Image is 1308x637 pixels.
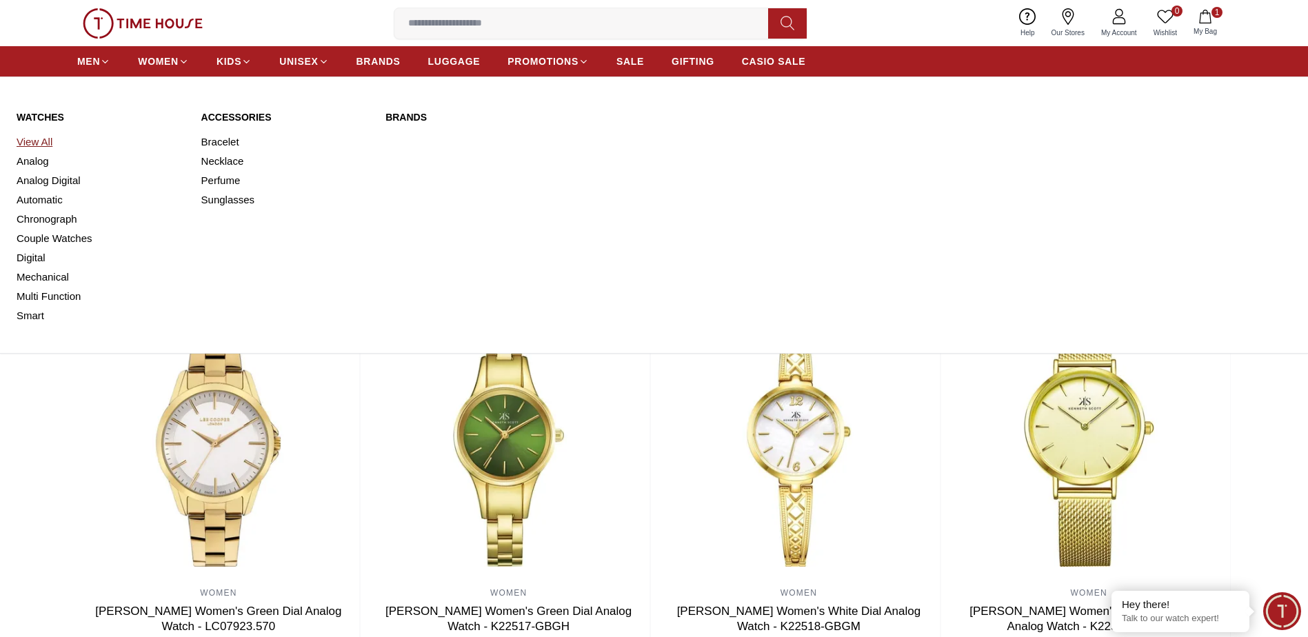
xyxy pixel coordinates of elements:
[201,171,370,190] a: Perfume
[356,54,401,68] span: BRANDS
[428,54,481,68] span: LUGGAGE
[385,223,465,303] img: Slazenger
[201,152,370,171] a: Necklace
[17,171,185,190] a: Analog Digital
[83,8,203,39] img: ...
[17,190,185,210] a: Automatic
[1148,28,1183,38] span: Wishlist
[17,110,185,124] a: Watches
[217,54,241,68] span: KIDS
[616,54,644,68] span: SALE
[279,54,318,68] span: UNISEX
[201,190,370,210] a: Sunglasses
[677,605,920,633] a: [PERSON_NAME] Women's White Dial Analog Watch - K22518-GBGM
[1046,28,1090,38] span: Our Stores
[742,54,806,68] span: CASIO SALE
[356,49,401,74] a: BRANDS
[1188,26,1223,37] span: My Bag
[1070,588,1107,598] a: WOMEN
[17,287,185,306] a: Multi Function
[1015,28,1040,38] span: Help
[201,110,370,124] a: Accessories
[279,49,328,74] a: UNISEX
[428,49,481,74] a: LUGGAGE
[95,605,341,633] a: [PERSON_NAME] Women's Green Dial Analog Watch - LC07923.570
[507,54,578,68] span: PROMOTIONS
[1171,6,1183,17] span: 0
[17,210,185,229] a: Chronograph
[17,132,185,152] a: View All
[1263,592,1301,630] div: Chat Widget
[1185,7,1225,39] button: 1My Bag
[17,229,185,248] a: Couple Watches
[616,49,644,74] a: SALE
[385,132,465,212] img: Kenneth Scott
[201,132,370,152] a: Bracelet
[476,132,556,212] img: Lee Cooper
[1043,6,1093,41] a: Our Stores
[77,49,110,74] a: MEN
[1145,6,1185,41] a: 0Wishlist
[17,152,185,171] a: Analog
[217,49,252,74] a: KIDS
[138,49,189,74] a: WOMEN
[742,49,806,74] a: CASIO SALE
[77,54,100,68] span: MEN
[17,306,185,325] a: Smart
[77,305,360,580] img: Lee Cooper Women's Green Dial Analog Watch - LC07923.570
[138,54,179,68] span: WOMEN
[1122,613,1239,625] p: Talk to our watch expert!
[385,110,738,124] a: Brands
[1122,598,1239,611] div: Hey there!
[672,54,714,68] span: GIFTING
[507,49,589,74] a: PROMOTIONS
[368,305,650,580] img: Kenneth Scott Women's Green Dial Analog Watch - K22517-GBGH
[385,605,632,633] a: [PERSON_NAME] Women's Green Dial Analog Watch - K22517-GBGH
[567,132,647,212] img: Quantum
[1096,28,1143,38] span: My Account
[1211,7,1223,18] span: 1
[969,605,1208,633] a: [PERSON_NAME] Women's Champagne Dial Analog Watch - K22519-GMGC
[658,132,738,212] img: Tornado
[17,267,185,287] a: Mechanical
[947,305,1230,580] img: Kenneth Scott Women's Champagne Dial Analog Watch - K22519-GMGC
[658,305,940,580] img: Kenneth Scott Women's White Dial Analog Watch - K22518-GBGM
[490,588,527,598] a: WOMEN
[781,588,817,598] a: WOMEN
[17,248,185,267] a: Digital
[200,588,237,598] a: WOMEN
[672,49,714,74] a: GIFTING
[1012,6,1043,41] a: Help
